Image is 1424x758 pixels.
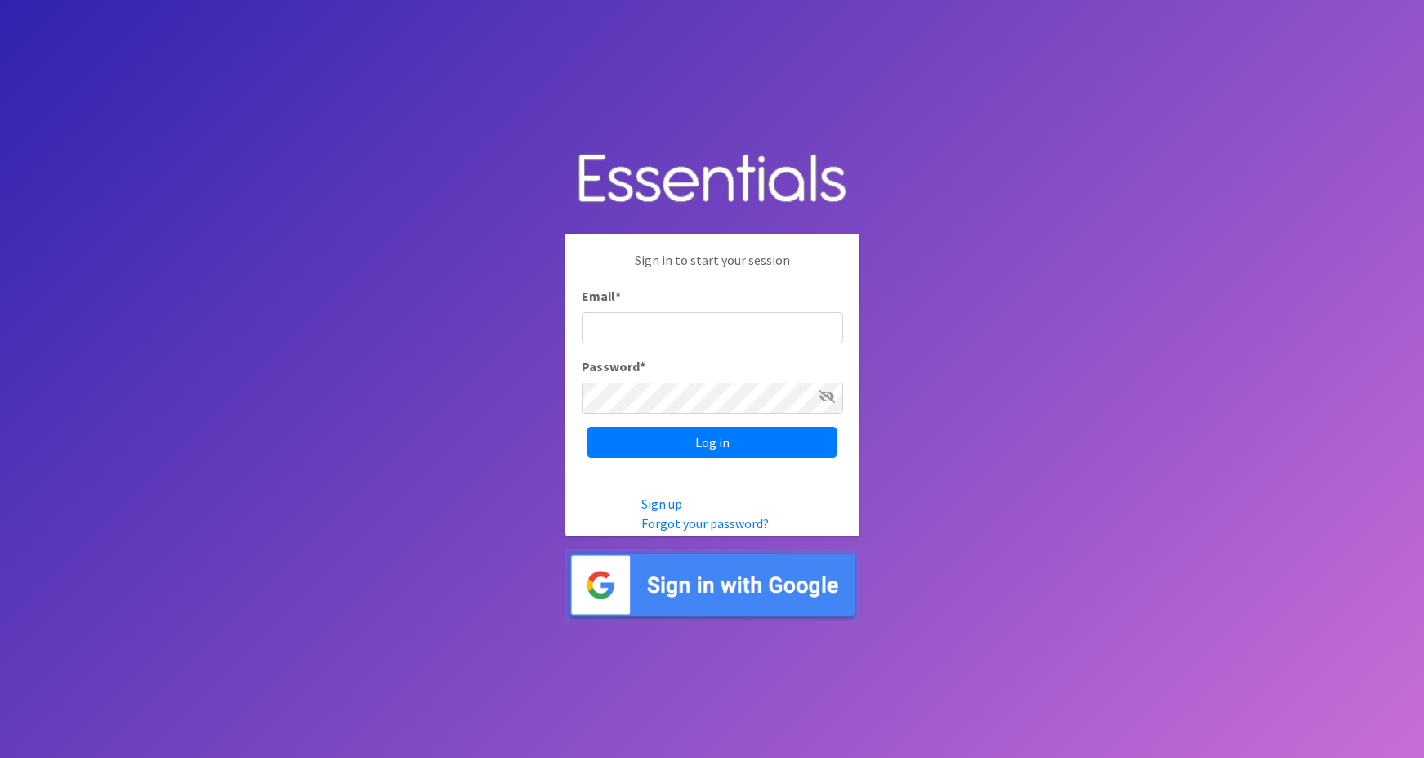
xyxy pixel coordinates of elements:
[582,357,645,376] label: Password
[640,358,645,375] abbr: required
[565,549,859,621] img: Sign in with Google
[582,286,621,306] label: Email
[582,250,843,286] p: Sign in to start your session
[615,288,621,304] abbr: required
[565,137,859,222] img: Human Essentials
[587,427,837,458] input: Log in
[641,515,769,531] a: Forgot your password?
[641,496,682,512] a: Sign up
